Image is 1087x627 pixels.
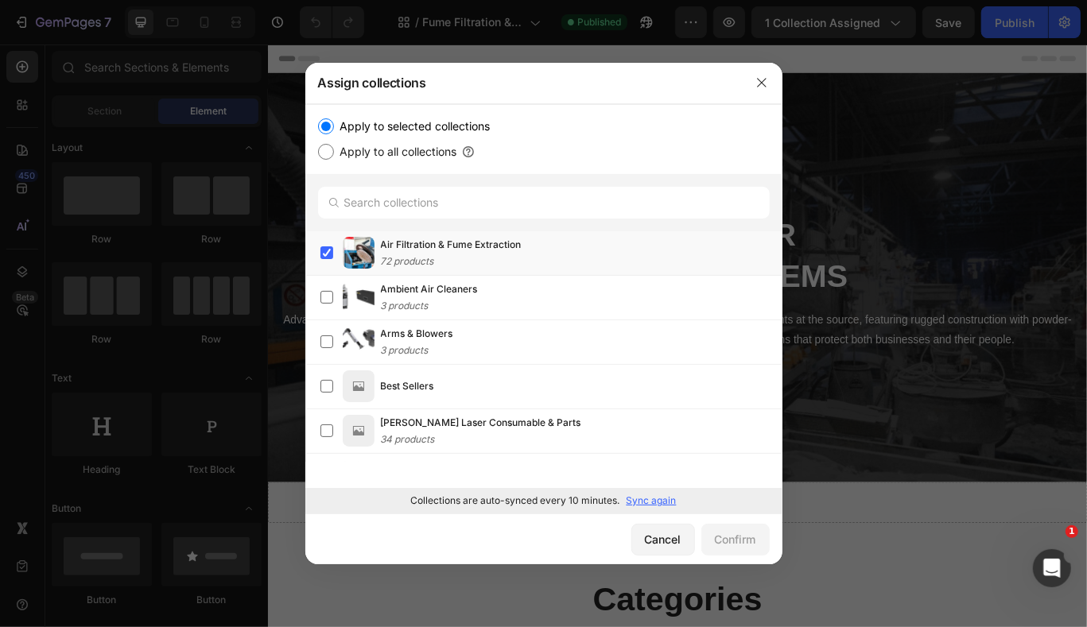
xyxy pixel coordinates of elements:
[334,117,491,136] label: Apply to selected collections
[363,162,397,185] span: Home
[343,281,375,313] img: product-img
[381,255,434,267] span: 72 products
[381,459,495,475] span: Cartridge Dust Collectors
[381,281,478,297] span: Ambient Air Cleaners
[1066,525,1078,538] span: 1
[416,162,592,185] span: Air Filtration & Fume Extraction
[381,378,434,394] span: Best Sellers
[701,524,770,555] button: Confirm
[343,237,375,269] img: product-img
[631,524,695,555] button: Cancel
[305,62,741,103] div: Assign collections
[343,459,375,491] img: product-img
[715,531,756,548] div: Confirm
[14,310,940,356] p: Advanced dust collectors, fume extractors, and industrial-grade equipment capture airborne contam...
[381,326,453,342] span: Arms & Blowers
[381,344,429,356] span: 3 products
[645,531,681,548] div: Cancel
[445,527,529,540] div: Drop element here
[381,237,522,253] span: Air Filtration & Fume Extraction
[411,495,620,506] p: Collections are auto-synced every 10 minutes.
[343,415,375,447] img: product-img
[381,300,429,312] span: 3 products
[381,433,435,445] span: 34 products
[1033,549,1071,587] iframe: Intercom live chat
[343,370,375,402] img: product-img
[343,326,375,358] img: product-img
[318,187,770,219] input: Search collections
[381,415,581,431] span: [PERSON_NAME] Laser Consumable & Parts
[334,142,457,161] label: Apply to all collections
[13,162,941,185] nav: breadcrumb
[627,495,677,506] p: Sync again
[278,249,675,290] strong: FILTRATION SYSTEMS
[339,201,615,242] strong: ADVANCED AIR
